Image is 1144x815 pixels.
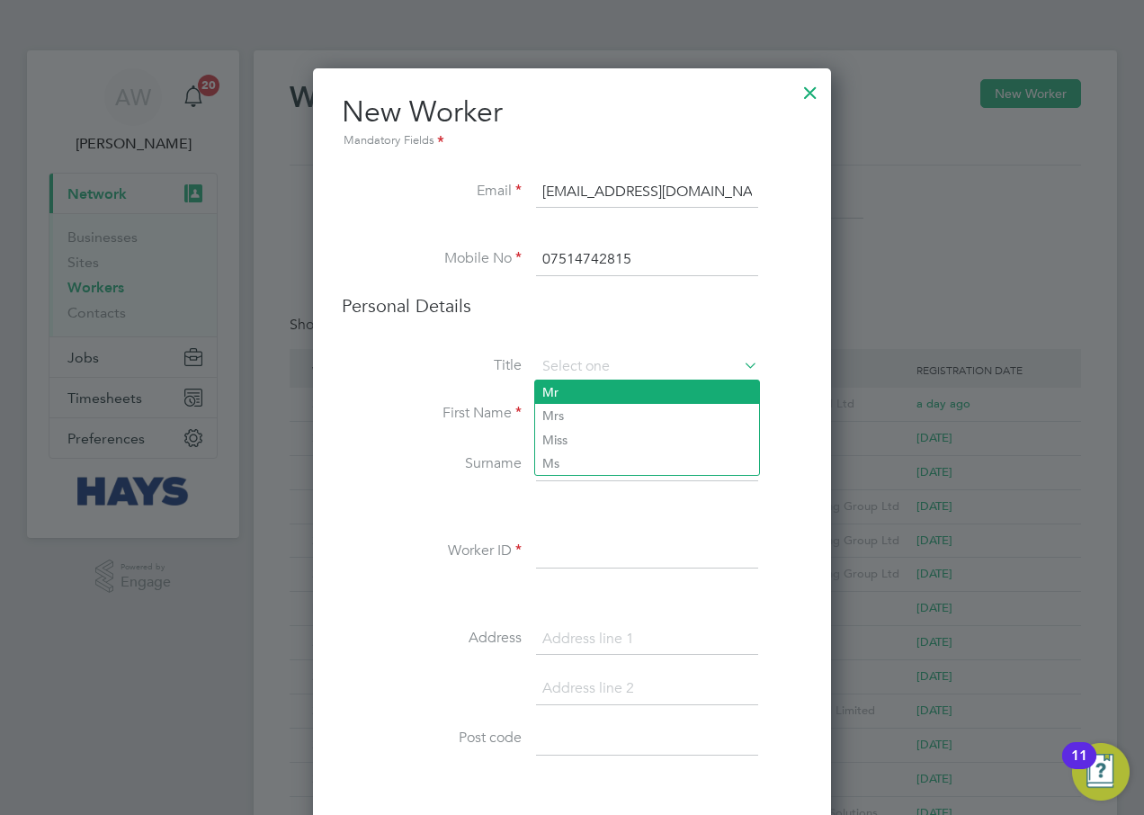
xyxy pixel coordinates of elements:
label: First Name [342,404,522,423]
h3: Personal Details [342,294,802,318]
input: Address line 2 [536,673,758,705]
li: Ms [535,452,759,475]
div: 11 [1071,756,1087,779]
label: Address [342,629,522,648]
label: Email [342,182,522,201]
li: Mrs [535,404,759,427]
div: Mandatory Fields [342,131,802,151]
label: Mobile No [342,249,522,268]
button: Open Resource Center, 11 new notifications [1072,743,1130,801]
input: Address line 1 [536,623,758,656]
li: Miss [535,428,759,452]
label: Surname [342,454,522,473]
label: Post code [342,729,522,748]
input: Select one [536,354,758,381]
label: Worker ID [342,542,522,560]
label: Title [342,356,522,375]
h2: New Worker [342,94,802,151]
li: Mr [535,381,759,404]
